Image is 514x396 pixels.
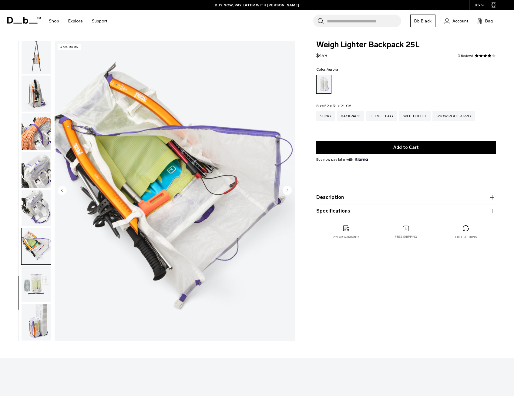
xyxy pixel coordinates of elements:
img: Weigh_Lighter_Backpack_25L_14.png [55,41,295,341]
img: Weigh_Lighter_Backpack_25L_12.png [22,152,51,188]
button: Specifications [316,207,496,215]
img: Weigh_Lighter_Backpack_25L_10.png [22,76,51,112]
button: Previous slide [58,186,67,196]
span: 52 x 31 x 21 CM [324,104,351,108]
a: Db Black [410,15,435,27]
button: Weigh_Lighter_Backpack_25L_15.png [21,266,51,303]
a: Explore [68,10,83,32]
li: 16 / 18 [55,41,295,341]
img: Weigh_Lighter_Backpack_25L_15.png [22,266,51,303]
span: Weigh Lighter Backpack 25L [316,41,496,49]
a: Account [445,17,468,25]
a: Support [92,10,107,32]
a: BUY NOW, PAY LATER WITH [PERSON_NAME] [215,2,299,8]
button: Next slide [283,186,292,196]
img: Weigh_Lighter_Backpack_25L_9.png [22,37,51,74]
img: Weigh_Lighter_Backpack_25L_13.png [22,190,51,226]
img: {"height" => 20, "alt" => "Klarna"} [355,158,368,161]
nav: Main Navigation [44,10,112,32]
img: Weigh_Lighter_Backpack_25L_14.png [22,228,51,264]
p: 470 grams [58,44,81,50]
p: Free returns [455,235,477,239]
span: Account [452,18,468,24]
legend: Color: [316,68,338,71]
button: Weigh_Lighter_Backpack_25L_9.png [21,37,51,74]
a: Sling [316,111,335,121]
button: Description [316,194,496,201]
a: Aurora [316,75,331,94]
span: Bag [485,18,493,24]
p: 2 year warranty [333,235,359,239]
button: Weigh_Lighter_Backpack_25L_16.png [21,304,51,341]
span: Aurora [327,67,338,72]
a: Split Duffel [399,111,431,121]
a: Snow Roller Pro [432,111,475,121]
a: Backpack [337,111,364,121]
button: Bag [477,17,493,25]
button: Weigh_Lighter_Backpack_25L_12.png [21,151,51,188]
button: Weigh_Lighter_Backpack_25L_14.png [21,228,51,265]
legend: Size: [316,104,351,108]
p: Free shipping [395,235,417,239]
button: Add to Cart [316,141,496,154]
a: 7 reviews [458,54,473,57]
span: Buy now pay later with [316,157,368,162]
button: Weigh_Lighter_Backpack_25L_11.png [21,113,51,150]
a: Shop [49,10,59,32]
img: Weigh_Lighter_Backpack_25L_16.png [22,304,51,341]
button: Weigh_Lighter_Backpack_25L_10.png [21,75,51,112]
a: Helmet Bag [366,111,397,121]
button: Weigh_Lighter_Backpack_25L_13.png [21,190,51,227]
span: $449 [316,52,328,58]
img: Weigh_Lighter_Backpack_25L_11.png [22,113,51,150]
